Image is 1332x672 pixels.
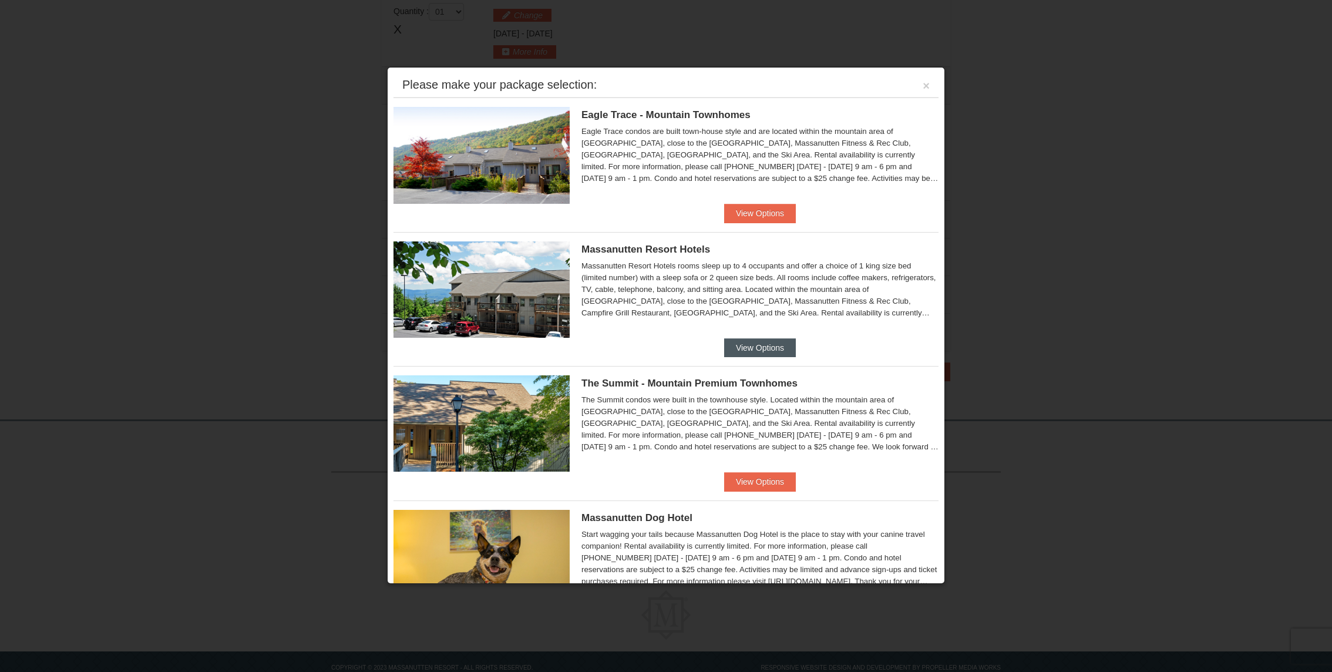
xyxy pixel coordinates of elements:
[393,107,570,203] img: 19218983-1-9b289e55.jpg
[923,80,930,92] button: ×
[581,378,798,389] span: The Summit - Mountain Premium Townhomes
[724,338,796,357] button: View Options
[581,109,751,120] span: Eagle Trace - Mountain Townhomes
[581,244,710,255] span: Massanutten Resort Hotels
[581,394,939,453] div: The Summit condos were built in the townhouse style. Located within the mountain area of [GEOGRAP...
[393,241,570,338] img: 19219026-1-e3b4ac8e.jpg
[581,260,939,319] div: Massanutten Resort Hotels rooms sleep up to 4 occupants and offer a choice of 1 king size bed (li...
[724,472,796,491] button: View Options
[724,204,796,223] button: View Options
[581,126,939,184] div: Eagle Trace condos are built town-house style and are located within the mountain area of [GEOGRA...
[393,375,570,472] img: 19219034-1-0eee7e00.jpg
[581,529,939,587] div: Start wagging your tails because Massanutten Dog Hotel is the place to stay with your canine trav...
[581,512,692,523] span: Massanutten Dog Hotel
[393,510,570,606] img: 27428181-5-81c892a3.jpg
[402,79,597,90] div: Please make your package selection:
